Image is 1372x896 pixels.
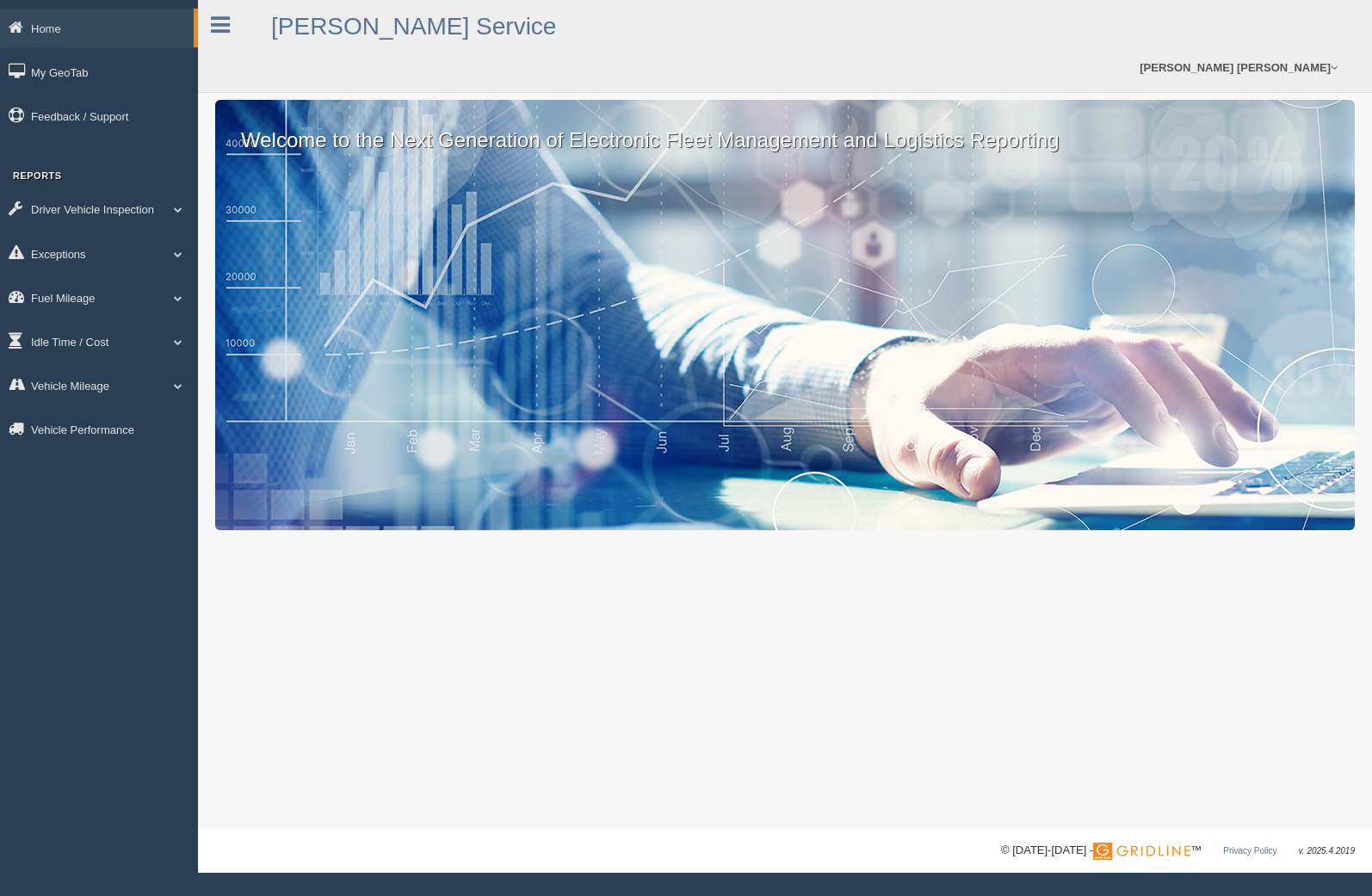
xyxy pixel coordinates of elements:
a: [PERSON_NAME] Service [271,13,556,40]
a: [PERSON_NAME] [PERSON_NAME] [1131,43,1346,92]
a: Privacy Policy [1223,846,1276,856]
div: © [DATE]-[DATE] - ™ [1001,842,1355,860]
img: Gridline [1093,843,1190,860]
p: Welcome to the Next Generation of Electronic Fleet Management and Logistics Reporting [215,100,1355,155]
span: v. 2025.4.2019 [1299,846,1355,856]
